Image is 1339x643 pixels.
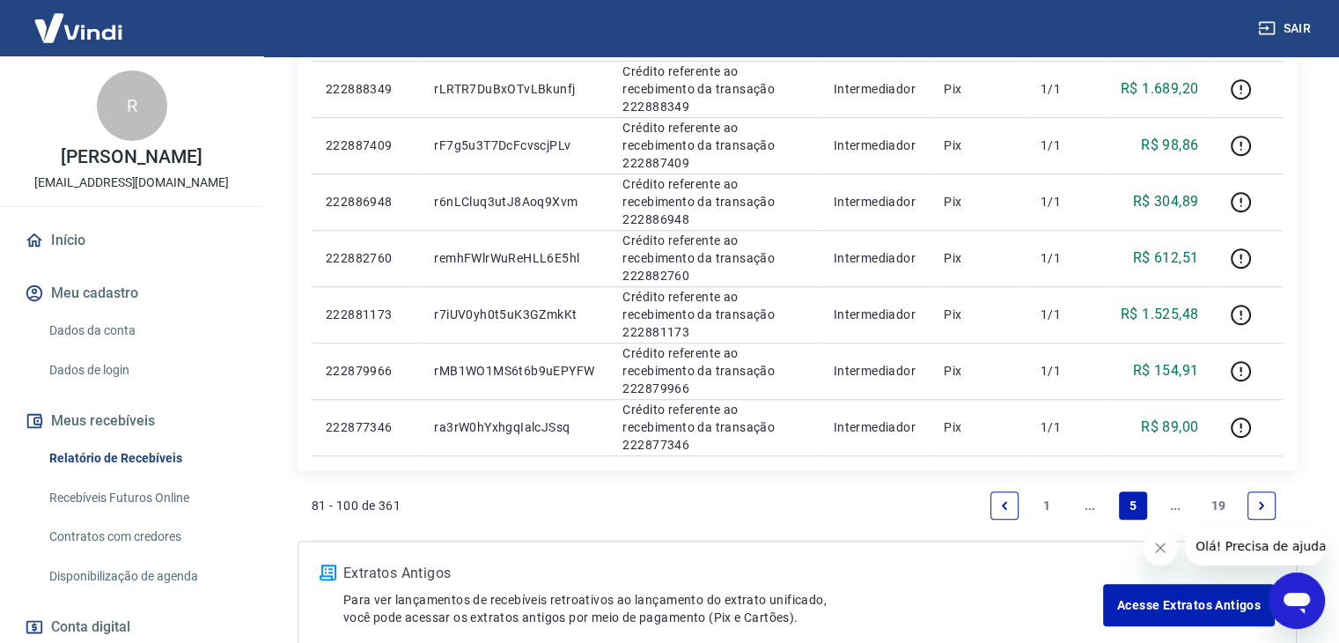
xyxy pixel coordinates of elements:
p: 81 - 100 de 361 [312,497,401,514]
span: Olá! Precisa de ajuda? [11,12,148,26]
p: R$ 304,89 [1133,191,1199,212]
a: Dados de login [42,352,242,388]
p: R$ 89,00 [1141,417,1198,438]
p: Crédito referente ao recebimento da transação 222881173 [622,288,805,341]
a: Previous page [990,491,1019,520]
a: Acesse Extratos Antigos [1103,584,1275,626]
p: Intermediador [834,249,916,267]
a: Relatório de Recebíveis [42,440,242,477]
p: Intermediador [834,306,916,323]
p: Intermediador [834,137,916,154]
p: rF7g5u3T7DcFcvscjPLv [434,137,594,154]
iframe: Mensagem da empresa [1185,527,1325,565]
p: Pix [944,362,1012,380]
p: R$ 98,86 [1141,135,1198,156]
p: Extratos Antigos [343,563,1103,584]
p: 222887409 [326,137,406,154]
p: rMB1WO1MS6t6b9uEPYFW [434,362,594,380]
p: R$ 1.689,20 [1121,78,1198,100]
a: Dados da conta [42,313,242,349]
p: r6nLCluq3utJ8Aoq9Xvm [434,193,594,211]
a: Disponibilização de agenda [42,558,242,595]
p: 1/1 [1041,249,1093,267]
ul: Pagination [983,484,1283,527]
p: rLRTR7DuBxOTvLBkunfj [434,80,594,98]
p: Crédito referente ao recebimento da transação 222886948 [622,175,805,228]
iframe: Fechar mensagem [1143,530,1178,565]
img: Vindi [21,1,136,55]
p: r7iUV0yh0t5uK3GZmkKt [434,306,594,323]
p: R$ 154,91 [1133,360,1199,381]
p: 1/1 [1041,306,1093,323]
p: Para ver lançamentos de recebíveis retroativos ao lançamento do extrato unificado, você pode aces... [343,591,1103,626]
p: remhFWlrWuReHLL6E5hl [434,249,594,267]
p: R$ 1.525,48 [1121,304,1198,325]
p: Pix [944,137,1012,154]
p: Crédito referente ao recebimento da transação 222879966 [622,344,805,397]
p: 1/1 [1041,362,1093,380]
a: Page 19 [1204,491,1233,520]
p: Intermediador [834,418,916,436]
button: Meu cadastro [21,274,242,313]
p: [PERSON_NAME] [61,148,202,166]
p: 222879966 [326,362,406,380]
div: R [97,70,167,141]
p: Crédito referente ao recebimento da transação 222887409 [622,119,805,172]
p: 222888349 [326,80,406,98]
p: 222886948 [326,193,406,211]
button: Meus recebíveis [21,402,242,440]
p: Intermediador [834,193,916,211]
p: Pix [944,418,1012,436]
p: 222881173 [326,306,406,323]
p: Crédito referente ao recebimento da transação 222888349 [622,63,805,115]
p: 1/1 [1041,418,1093,436]
a: Next page [1247,491,1276,520]
p: Pix [944,80,1012,98]
p: Pix [944,249,1012,267]
p: 222877346 [326,418,406,436]
p: Intermediador [834,80,916,98]
a: Page 5 is your current page [1119,491,1147,520]
p: 1/1 [1041,80,1093,98]
a: Recebíveis Futuros Online [42,480,242,516]
p: [EMAIL_ADDRESS][DOMAIN_NAME] [34,174,229,192]
p: Pix [944,193,1012,211]
p: Pix [944,306,1012,323]
p: Crédito referente ao recebimento da transação 222882760 [622,232,805,285]
a: Contratos com credores [42,519,242,555]
p: Crédito referente ao recebimento da transação 222877346 [622,401,805,454]
p: 1/1 [1041,137,1093,154]
img: ícone [320,565,336,580]
p: R$ 612,51 [1133,248,1199,269]
a: Jump forward [1161,491,1189,520]
button: Sair [1254,12,1318,45]
p: Intermediador [834,362,916,380]
a: Início [21,221,242,260]
a: Page 1 [1034,491,1062,520]
p: 222882760 [326,249,406,267]
span: Conta digital [51,615,130,639]
a: Jump backward [1076,491,1104,520]
p: 1/1 [1041,193,1093,211]
p: ra3rW0hYxhgqIalcJSsq [434,418,594,436]
iframe: Botão para abrir a janela de mensagens [1269,573,1325,629]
